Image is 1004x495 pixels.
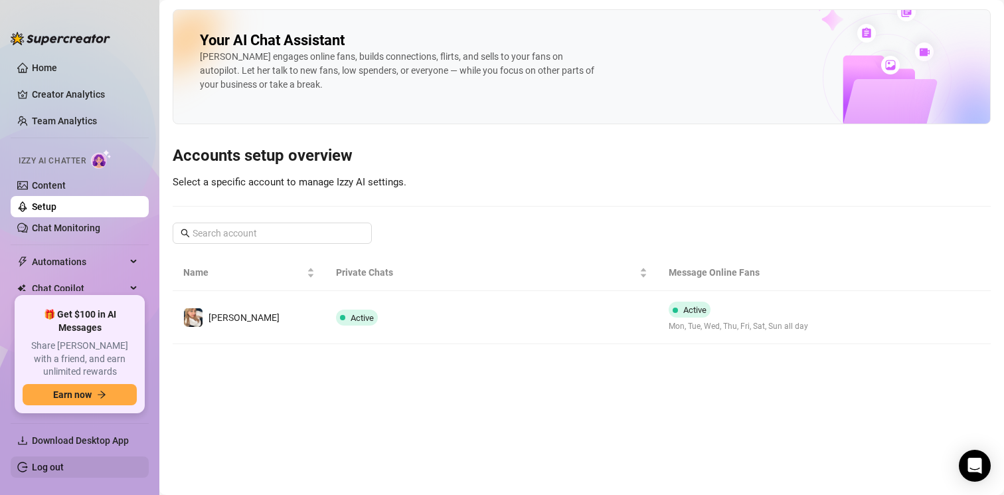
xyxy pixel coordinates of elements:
[669,320,808,333] span: Mon, Tue, Wed, Thu, Fri, Sat, Sun all day
[91,149,112,169] img: AI Chatter
[184,308,203,327] img: Everly
[32,180,66,191] a: Content
[193,226,353,241] input: Search account
[32,223,100,233] a: Chat Monitoring
[32,116,97,126] a: Team Analytics
[32,84,138,105] a: Creator Analytics
[200,31,345,50] h2: Your AI Chat Assistant
[658,254,880,291] th: Message Online Fans
[32,462,64,472] a: Log out
[23,308,137,334] span: 🎁 Get $100 in AI Messages
[17,284,26,293] img: Chat Copilot
[32,278,126,299] span: Chat Copilot
[173,254,325,291] th: Name
[32,62,57,73] a: Home
[959,450,991,482] div: Open Intercom Messenger
[97,390,106,399] span: arrow-right
[325,254,658,291] th: Private Chats
[183,265,304,280] span: Name
[173,176,406,188] span: Select a specific account to manage Izzy AI settings.
[683,305,707,315] span: Active
[32,201,56,212] a: Setup
[23,384,137,405] button: Earn nowarrow-right
[351,313,374,323] span: Active
[181,229,190,238] span: search
[53,389,92,400] span: Earn now
[173,146,991,167] h3: Accounts setup overview
[11,32,110,45] img: logo-BBDzfeDw.svg
[17,256,28,267] span: thunderbolt
[23,340,137,379] span: Share [PERSON_NAME] with a friend, and earn unlimited rewards
[19,155,86,167] span: Izzy AI Chatter
[32,435,129,446] span: Download Desktop App
[17,435,28,446] span: download
[32,251,126,272] span: Automations
[200,50,598,92] div: [PERSON_NAME] engages online fans, builds connections, flirts, and sells to your fans on autopilo...
[209,312,280,323] span: [PERSON_NAME]
[336,265,637,280] span: Private Chats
